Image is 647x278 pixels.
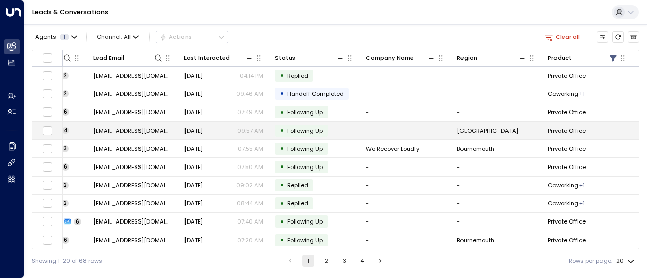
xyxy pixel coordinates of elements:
[93,199,172,207] span: rayan.habbab@gmail.com
[548,53,572,63] div: Product
[184,145,203,153] span: Yesterday
[287,236,323,244] span: Following Up
[124,34,131,40] span: All
[548,163,586,171] span: Private Office
[184,108,203,116] span: Aug 28, 2025
[451,103,542,121] td: -
[280,160,284,174] div: •
[616,255,636,267] div: 20
[360,195,451,212] td: -
[62,237,69,244] span: 6
[451,85,542,103] td: -
[35,34,56,40] span: Agents
[184,217,203,226] span: Yesterday
[42,89,53,99] span: Toggle select row
[42,126,53,136] span: Toggle select row
[93,72,172,80] span: emre@getuniti.com
[287,181,308,189] span: Replied
[360,158,451,176] td: -
[287,145,323,153] span: Following Up
[240,72,263,80] p: 04:14 PM
[597,31,609,43] button: Customize
[42,144,53,154] span: Toggle select row
[237,217,263,226] p: 07:40 AM
[62,108,69,116] span: 6
[156,31,228,43] button: Actions
[360,103,451,121] td: -
[579,181,585,189] div: Private Office
[74,218,81,226] span: 6
[184,72,203,80] span: Yesterday
[238,145,263,153] p: 07:55 AM
[93,145,172,153] span: hello@werecoverloudly.com
[287,199,308,207] span: Replied
[548,181,578,189] span: Coworking
[451,67,542,84] td: -
[457,127,518,135] span: Twickenham
[184,236,203,244] span: Yesterday
[60,34,69,40] span: 1
[93,163,172,171] span: rayan.habbab@gmail.com
[156,31,228,43] div: Button group with a nested menu
[280,233,284,247] div: •
[360,213,451,231] td: -
[32,31,80,42] button: Agents1
[42,235,53,245] span: Toggle select row
[93,108,172,116] span: emre@getuniti.com
[184,53,254,63] div: Last Interacted
[548,145,586,153] span: Private Office
[42,107,53,117] span: Toggle select row
[237,163,263,171] p: 07:50 AM
[548,108,586,116] span: Private Office
[287,108,323,116] span: Following Up
[42,71,53,81] span: Toggle select row
[360,122,451,139] td: -
[62,127,69,134] span: 4
[280,105,284,119] div: •
[32,8,108,16] a: Leads & Conversations
[457,53,477,63] div: Region
[184,90,203,98] span: Sep 22, 2025
[62,182,69,189] span: 2
[360,231,451,249] td: -
[184,199,203,207] span: Sep 10, 2025
[160,33,192,40] div: Actions
[94,31,143,42] button: Channel:All
[93,217,172,226] span: alexa+gloucesterofficeppcform@patch.work
[612,31,624,43] span: Refresh
[320,255,333,267] button: Go to page 2
[237,199,263,207] p: 08:44 AM
[237,127,263,135] p: 09:57 AM
[457,53,527,63] div: Region
[457,236,494,244] span: Bournemouth
[184,181,203,189] span: Sep 10, 2025
[184,53,230,63] div: Last Interacted
[184,127,203,135] span: Yesterday
[236,181,263,189] p: 09:02 AM
[451,158,542,176] td: -
[548,127,586,135] span: Private Office
[237,108,263,116] p: 07:49 AM
[548,53,618,63] div: Product
[62,72,69,79] span: 2
[280,69,284,82] div: •
[548,90,578,98] span: Coworking
[275,53,295,63] div: Status
[287,90,344,98] span: Handoff Completed
[579,90,585,98] div: Private Office
[62,200,69,207] span: 2
[366,53,414,63] div: Company Name
[360,85,451,103] td: -
[287,72,308,80] span: Replied
[280,178,284,192] div: •
[287,127,323,135] span: Following Up
[628,31,639,43] button: Archived Leads
[541,31,583,42] button: Clear all
[94,31,143,42] span: Channel:
[62,163,69,171] span: 6
[284,255,387,267] nav: pagination navigation
[93,181,172,189] span: rayan.habbab@gmail.com
[287,163,323,171] span: Following Up
[338,255,350,267] button: Go to page 3
[93,53,124,63] div: Lead Email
